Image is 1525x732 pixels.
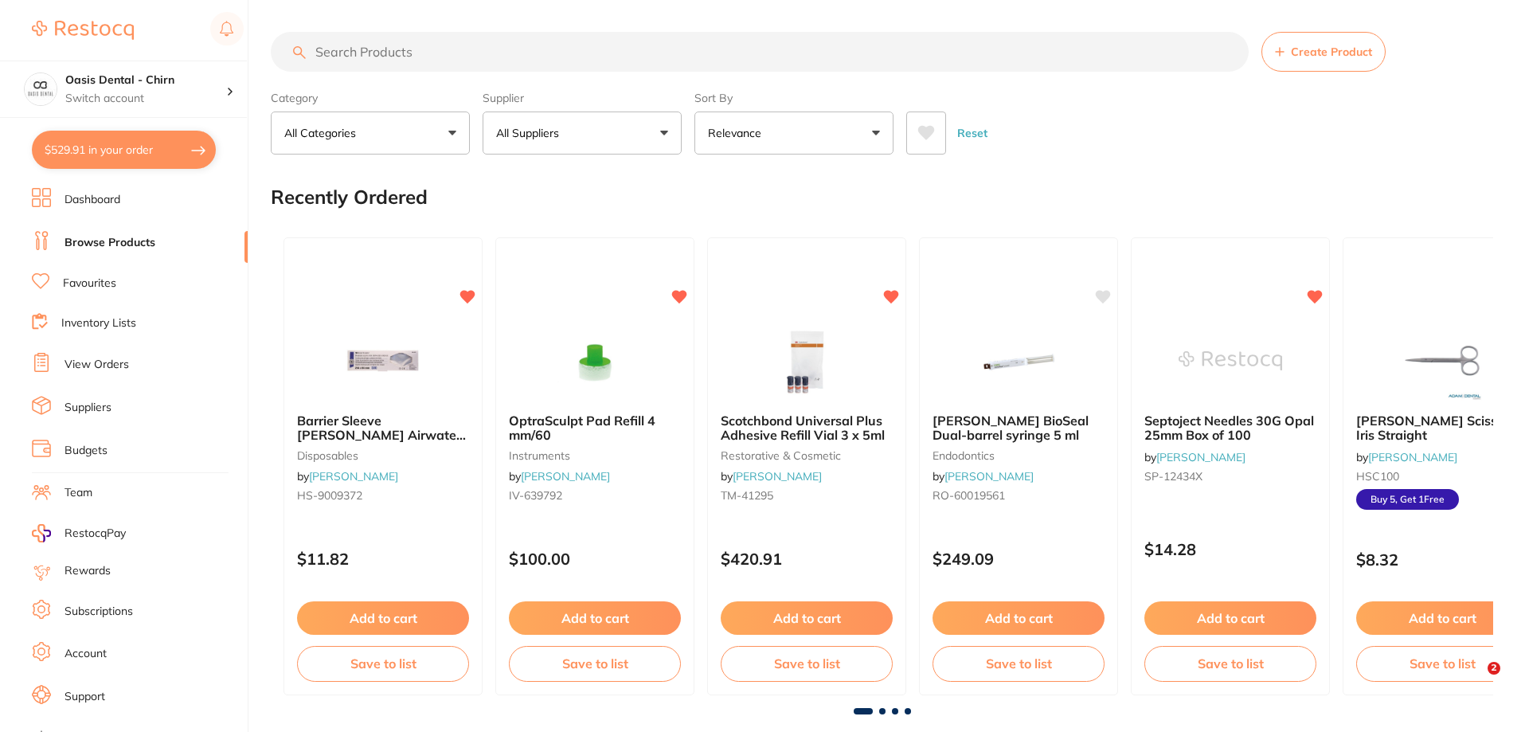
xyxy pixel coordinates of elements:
iframe: Intercom live chat [1455,662,1493,700]
span: Create Product [1291,45,1372,58]
p: All Categories [284,125,362,141]
h2: Recently Ordered [271,186,428,209]
button: Add to cart [933,601,1105,635]
small: SP-12434X [1144,470,1316,483]
a: [PERSON_NAME] [521,469,610,483]
img: Scotchbond Universal Plus Adhesive Refill Vial 3 x 5ml [755,321,858,401]
small: endodontics [933,449,1105,462]
small: instruments [509,449,681,462]
a: Subscriptions [65,604,133,620]
button: All Categories [271,112,470,155]
b: Barrier Sleeve HENRY SCHEIN Airwater Syringe Pk of 500 [297,413,469,443]
label: Sort By [694,91,893,105]
p: Relevance [708,125,768,141]
small: RO-60019561 [933,489,1105,502]
small: restorative & cosmetic [721,449,893,462]
small: disposables [297,449,469,462]
a: Budgets [65,443,108,459]
a: [PERSON_NAME] [1156,450,1245,464]
button: Save to list [1144,646,1316,681]
button: Relevance [694,112,893,155]
a: Browse Products [65,235,155,251]
button: Save to list [721,646,893,681]
p: All Suppliers [496,125,565,141]
img: Oasis Dental - Chirn [25,73,57,105]
a: Favourites [63,276,116,292]
img: Septoject Needles 30G Opal 25mm Box of 100 [1179,321,1282,401]
img: Barrier Sleeve HENRY SCHEIN Airwater Syringe Pk of 500 [331,321,435,401]
button: Add to cart [297,601,469,635]
a: RestocqPay [32,524,126,542]
input: Search Products [271,32,1249,72]
button: Add to cart [721,601,893,635]
b: Septoject Needles 30G Opal 25mm Box of 100 [1144,413,1316,443]
p: $11.82 [297,550,469,568]
img: RestocqPay [32,524,51,542]
span: 2 [1488,662,1500,675]
a: Support [65,689,105,705]
a: Rewards [65,563,111,579]
button: All Suppliers [483,112,682,155]
a: Restocq Logo [32,12,134,49]
p: Switch account [65,91,226,107]
span: by [933,469,1034,483]
b: Scotchbond Universal Plus Adhesive Refill Vial 3 x 5ml [721,413,893,443]
button: Create Product [1261,32,1386,72]
small: HS-9009372 [297,489,469,502]
label: Category [271,91,470,105]
button: Save to list [509,646,681,681]
a: [PERSON_NAME] [733,469,822,483]
button: Add to cart [1144,601,1316,635]
a: [PERSON_NAME] [309,469,398,483]
a: Dashboard [65,192,120,208]
img: OptraSculpt Pad Refill 4 mm/60 [543,321,647,401]
span: by [721,469,822,483]
a: [PERSON_NAME] [944,469,1034,483]
b: OptraSculpt Pad Refill 4 mm/60 [509,413,681,443]
p: $14.28 [1144,540,1316,558]
img: Hanson Scissors Iris Straight [1390,321,1494,401]
button: Save to list [933,646,1105,681]
h4: Oasis Dental - Chirn [65,72,226,88]
span: by [1356,450,1457,464]
span: Buy 5, Get 1 Free [1356,489,1459,510]
small: TM-41295 [721,489,893,502]
img: Restocq Logo [32,21,134,40]
span: RestocqPay [65,526,126,542]
a: [PERSON_NAME] [1368,450,1457,464]
button: Save to list [297,646,469,681]
img: ROEKO GuttaFlow BioSeal Dual-barrel syringe 5 ml [967,321,1070,401]
a: Suppliers [65,400,111,416]
label: Supplier [483,91,682,105]
a: View Orders [65,357,129,373]
a: Inventory Lists [61,315,136,331]
button: Add to cart [509,601,681,635]
small: IV-639792 [509,489,681,502]
span: by [297,469,398,483]
p: $100.00 [509,550,681,568]
a: Team [65,485,92,501]
button: Reset [952,112,992,155]
p: $249.09 [933,550,1105,568]
a: Account [65,646,107,662]
span: by [1144,450,1245,464]
span: by [509,469,610,483]
p: $420.91 [721,550,893,568]
button: $529.91 in your order [32,131,216,169]
b: ROEKO GuttaFlow BioSeal Dual-barrel syringe 5 ml [933,413,1105,443]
